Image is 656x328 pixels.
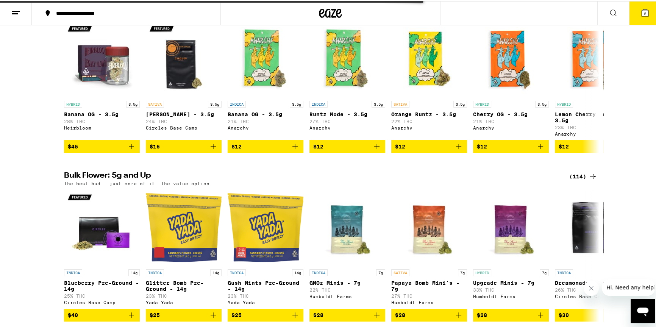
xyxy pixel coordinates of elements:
[64,180,212,185] p: The best bud - just more of it. The value option.
[473,118,549,123] p: 21% THC
[391,100,409,106] p: SATIVA
[473,286,549,291] p: 33% THC
[231,311,242,317] span: $25
[208,100,222,106] p: 3.5g
[559,142,569,148] span: $12
[64,110,140,116] p: Banana OG - 3.5g
[146,292,222,297] p: 23% THC
[473,139,549,152] button: Add to bag
[555,189,631,264] img: Circles Base Camp - Dreamonade - 7g
[555,286,631,291] p: 26% THC
[64,118,140,123] p: 28% THC
[146,189,222,264] img: Yada Yada - Glitter Bomb Pre-Ground - 14g
[309,189,385,308] a: Open page for GMOz Minis - 7g from Humboldt Farms
[313,142,323,148] span: $12
[644,10,646,15] span: 2
[64,20,140,96] img: Heirbloom - Banana OG - 3.5g
[146,20,222,96] img: Circles Base Camp - Gush Rush - 3.5g
[391,118,467,123] p: 22% THC
[64,20,140,139] a: Open page for Banana OG - 3.5g from Heirbloom
[228,279,303,291] p: Gush Mints Pre-Ground - 14g
[228,268,246,275] p: INDICA
[555,130,631,135] div: Anarchy
[5,5,55,11] span: Hi. Need any help?
[64,100,82,106] p: HYBRID
[309,110,385,116] p: Runtz Mode - 3.5g
[228,308,303,320] button: Add to bag
[535,100,549,106] p: 3.5g
[555,139,631,152] button: Add to bag
[391,292,467,297] p: 27% THC
[309,293,385,298] div: Humboldt Farms
[473,20,549,96] img: Anarchy - Cherry OG - 3.5g
[391,279,467,291] p: Papaya Bomb Mini's - 7g
[228,20,303,139] a: Open page for Banana OG - 3.5g from Anarchy
[228,100,246,106] p: INDICA
[64,299,140,304] div: Circles Base Camp
[473,308,549,320] button: Add to bag
[555,268,573,275] p: INDICA
[146,268,164,275] p: INDICA
[228,20,303,96] img: Anarchy - Banana OG - 3.5g
[391,308,467,320] button: Add to bag
[146,189,222,308] a: Open page for Glitter Bomb Pre-Ground - 14g from Yada Yada
[231,142,242,148] span: $12
[453,100,467,106] p: 3.5g
[477,311,487,317] span: $28
[68,311,78,317] span: $40
[372,100,385,106] p: 3.5g
[64,189,140,264] img: Circles Base Camp - Blueberry Pre-Ground - 14g
[391,268,409,275] p: SATIVA
[555,20,631,96] img: Anarchy - Lemon Cherry Gelato - 3.5g
[602,278,655,295] iframe: Message from company
[146,124,222,129] div: Circles Base Camp
[376,268,385,275] p: 7g
[228,124,303,129] div: Anarchy
[150,142,160,148] span: $16
[555,110,631,122] p: Lemon Cherry Gelato - 3.5g
[477,142,487,148] span: $12
[555,308,631,320] button: Add to bag
[228,299,303,304] div: Yada Yada
[473,293,549,298] div: Humboldt Farms
[228,110,303,116] p: Banana OG - 3.5g
[309,20,385,139] a: Open page for Runtz Mode - 3.5g from Anarchy
[64,268,82,275] p: INDICA
[473,189,549,308] a: Open page for Upgrade Minis - 7g from Humboldt Farms
[473,110,549,116] p: Cherry OG - 3.5g
[290,100,303,106] p: 3.5g
[473,124,549,129] div: Anarchy
[555,20,631,139] a: Open page for Lemon Cherry Gelato - 3.5g from Anarchy
[64,139,140,152] button: Add to bag
[569,171,597,180] a: (114)
[309,189,385,264] img: Humboldt Farms - GMOz Minis - 7g
[555,293,631,298] div: Circles Base Camp
[555,100,573,106] p: HYBRID
[555,189,631,308] a: Open page for Dreamonade - 7g from Circles Base Camp
[395,311,405,317] span: $28
[540,268,549,275] p: 7g
[473,100,491,106] p: HYBRID
[473,20,549,139] a: Open page for Cherry OG - 3.5g from Anarchy
[309,268,328,275] p: INDICA
[64,171,560,180] h2: Bulk Flower: 5g and Up
[309,20,385,96] img: Anarchy - Runtz Mode - 3.5g
[64,279,140,291] p: Blueberry Pre-Ground - 14g
[126,100,140,106] p: 3.5g
[228,292,303,297] p: 23% THC
[391,189,467,308] a: Open page for Papaya Bomb Mini's - 7g from Humboldt Farms
[631,298,655,322] iframe: Button to launch messaging window
[64,292,140,297] p: 25% THC
[146,20,222,139] a: Open page for Gush Rush - 3.5g from Circles Base Camp
[228,189,303,264] img: Yada Yada - Gush Mints Pre-Ground - 14g
[292,268,303,275] p: 14g
[391,189,467,264] img: Humboldt Farms - Papaya Bomb Mini's - 7g
[309,286,385,291] p: 22% THC
[309,279,385,285] p: GMOz Minis - 7g
[313,311,323,317] span: $28
[395,142,405,148] span: $12
[555,279,631,285] p: Dreamonade - 7g
[309,308,385,320] button: Add to bag
[64,308,140,320] button: Add to bag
